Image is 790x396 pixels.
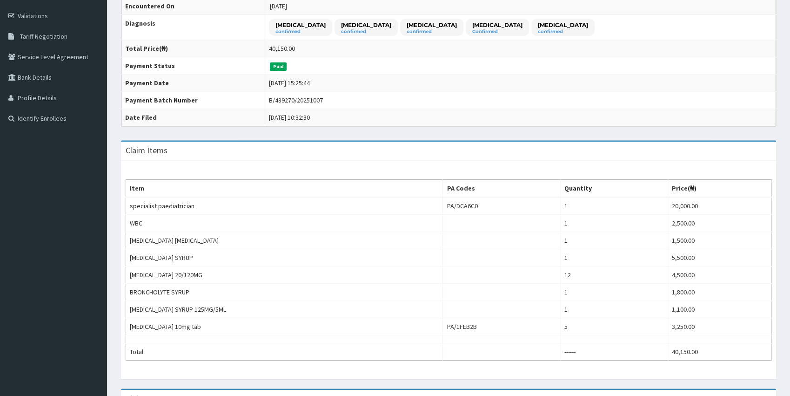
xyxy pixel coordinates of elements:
[560,249,668,266] td: 1
[126,249,443,266] td: [MEDICAL_DATA] SYRUP
[20,32,67,41] span: Tariff Negotiation
[269,113,310,122] div: [DATE] 10:32:30
[668,318,771,335] td: 3,250.00
[121,92,265,109] th: Payment Batch Number
[407,21,457,29] p: [MEDICAL_DATA]
[560,197,668,215] td: 1
[269,96,323,105] div: B/439270/20251007
[668,266,771,284] td: 4,500.00
[121,15,265,40] th: Diagnosis
[126,343,443,361] td: Total
[560,232,668,249] td: 1
[668,301,771,318] td: 1,100.00
[126,318,443,335] td: [MEDICAL_DATA] 10mg tab
[126,232,443,249] td: [MEDICAL_DATA] [MEDICAL_DATA]
[270,62,287,71] span: Paid
[407,29,457,34] small: confirmed
[269,78,310,88] div: [DATE] 15:25:44
[443,197,560,215] td: PA/DCA6C0
[126,197,443,215] td: specialist paediatrician
[668,249,771,266] td: 5,500.00
[121,75,265,92] th: Payment Date
[126,266,443,284] td: [MEDICAL_DATA] 20/120MG
[270,2,287,10] span: [DATE]
[560,266,668,284] td: 12
[275,21,326,29] p: [MEDICAL_DATA]
[538,29,588,34] small: confirmed
[560,284,668,301] td: 1
[126,146,167,155] h3: Claim Items
[668,197,771,215] td: 20,000.00
[668,180,771,198] th: Price(₦)
[668,343,771,361] td: 40,150.00
[560,343,668,361] td: ------
[668,215,771,232] td: 2,500.00
[126,215,443,232] td: WBC
[560,215,668,232] td: 1
[668,232,771,249] td: 1,500.00
[126,284,443,301] td: BRONCHOLYTE SYRUP
[560,180,668,198] th: Quantity
[121,40,265,57] th: Total Price(₦)
[275,29,326,34] small: confirmed
[126,301,443,318] td: [MEDICAL_DATA] SYRUP 125MG/5ML
[443,180,560,198] th: PA Codes
[341,29,391,34] small: confirmed
[560,318,668,335] td: 5
[121,109,265,126] th: Date Filed
[269,44,295,53] div: 40,150.00
[126,180,443,198] th: Item
[668,284,771,301] td: 1,800.00
[472,29,522,34] small: Confirmed
[341,21,391,29] p: [MEDICAL_DATA]
[443,318,560,335] td: PA/1FEB2B
[121,57,265,75] th: Payment Status
[560,301,668,318] td: 1
[472,21,522,29] p: [MEDICAL_DATA]
[538,21,588,29] p: [MEDICAL_DATA]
